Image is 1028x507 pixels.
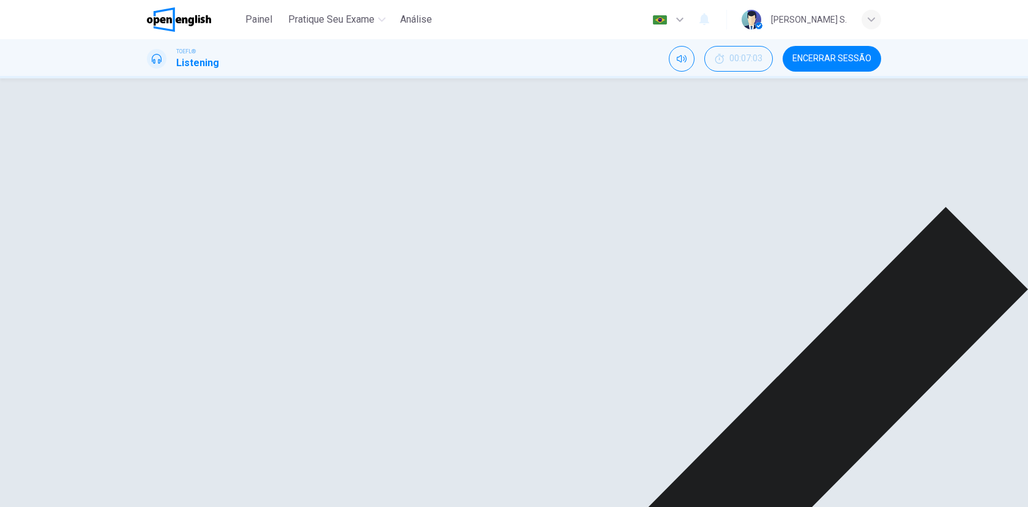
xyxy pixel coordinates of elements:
[783,46,881,72] button: Encerrar Sessão
[176,56,219,70] h1: Listening
[704,46,773,72] button: 00:07:03
[245,12,272,27] span: Painel
[395,9,437,31] button: Análise
[400,12,432,27] span: Análise
[742,10,761,29] img: Profile picture
[704,46,773,72] div: Esconder
[283,9,390,31] button: Pratique seu exame
[288,12,374,27] span: Pratique seu exame
[147,7,211,32] img: OpenEnglish logo
[176,47,196,56] span: TOEFL®
[652,15,668,24] img: pt
[147,7,239,32] a: OpenEnglish logo
[792,54,871,64] span: Encerrar Sessão
[771,12,847,27] div: [PERSON_NAME] S.
[239,9,278,31] button: Painel
[669,46,695,72] div: Silenciar
[729,54,762,64] span: 00:07:03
